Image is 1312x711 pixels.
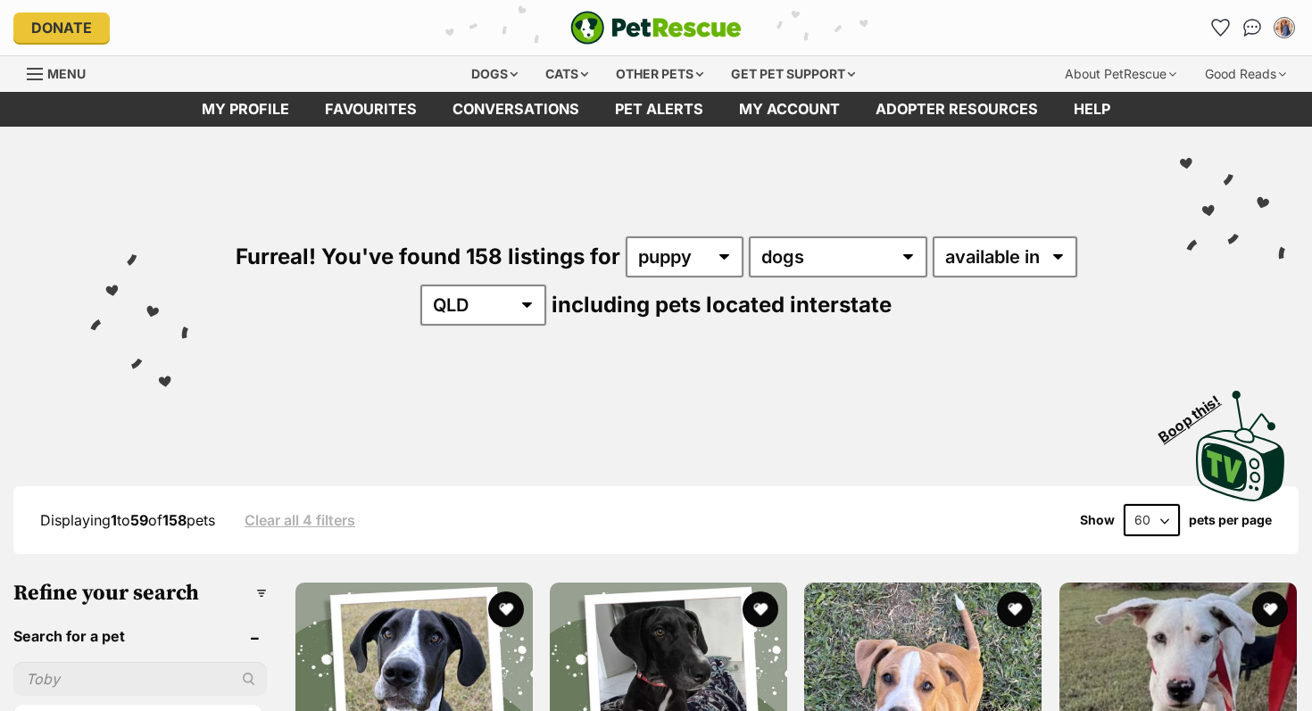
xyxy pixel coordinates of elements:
[858,92,1056,127] a: Adopter resources
[1189,513,1272,527] label: pets per page
[743,591,778,627] button: favourite
[488,591,524,627] button: favourite
[13,12,110,43] a: Donate
[47,66,86,81] span: Menu
[13,628,267,644] header: Search for a pet
[1196,391,1285,501] img: PetRescue TV logo
[1056,92,1128,127] a: Help
[162,511,187,529] strong: 158
[184,92,307,127] a: My profile
[1192,56,1299,92] div: Good Reads
[13,662,267,696] input: Toby
[435,92,597,127] a: conversations
[40,511,215,529] span: Displaying to of pets
[1080,513,1115,527] span: Show
[307,92,435,127] a: Favourites
[13,581,267,606] h3: Refine your search
[130,511,148,529] strong: 59
[570,11,742,45] a: PetRescue
[998,591,1034,627] button: favourite
[1238,13,1266,42] a: Conversations
[1243,19,1262,37] img: chat-41dd97257d64d25036548639549fe6c8038ab92f7586957e7f3b1b290dea8141.svg
[718,56,868,92] div: Get pet support
[1196,375,1285,505] a: Boop this!
[597,92,721,127] a: Pet alerts
[533,56,601,92] div: Cats
[1252,591,1288,627] button: favourite
[111,511,117,529] strong: 1
[603,56,716,92] div: Other pets
[1206,13,1234,42] a: Favourites
[1156,381,1238,445] span: Boop this!
[552,292,892,318] span: including pets located interstate
[1206,13,1299,42] ul: Account quick links
[27,56,98,88] a: Menu
[1270,13,1299,42] button: My account
[1052,56,1189,92] div: About PetRescue
[459,56,530,92] div: Dogs
[1275,19,1293,37] img: Steph profile pic
[236,244,620,269] span: Furreal! You've found 158 listings for
[721,92,858,127] a: My account
[570,11,742,45] img: logo-e224e6f780fb5917bec1dbf3a21bbac754714ae5b6737aabdf751b685950b380.svg
[245,512,355,528] a: Clear all 4 filters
